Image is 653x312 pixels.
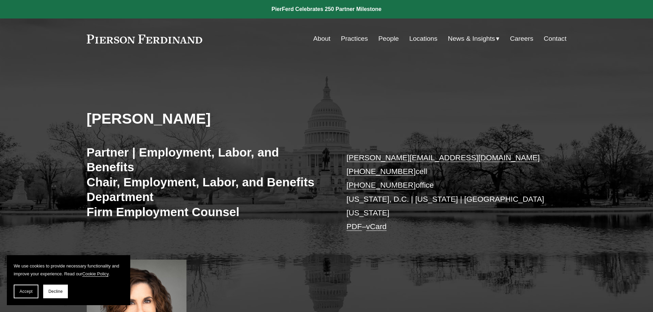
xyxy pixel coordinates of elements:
[14,285,38,298] button: Accept
[20,289,33,294] span: Accept
[313,32,330,45] a: About
[347,222,362,231] a: PDF
[448,33,495,45] span: News & Insights
[378,32,399,45] a: People
[409,32,437,45] a: Locations
[347,181,416,189] a: [PHONE_NUMBER]
[82,271,109,276] a: Cookie Policy
[87,110,327,127] h2: [PERSON_NAME]
[14,262,123,278] p: We use cookies to provide necessary functionality and improve your experience. Read our .
[87,145,327,220] h3: Partner | Employment, Labor, and Benefits Chair, Employment, Labor, and Benefits Department Firm ...
[347,151,546,234] p: cell office [US_STATE], D.C. | [US_STATE] | [GEOGRAPHIC_DATA][US_STATE] –
[347,153,540,162] a: [PERSON_NAME][EMAIL_ADDRESS][DOMAIN_NAME]
[510,32,533,45] a: Careers
[347,167,416,176] a: [PHONE_NUMBER]
[48,289,63,294] span: Decline
[366,222,387,231] a: vCard
[544,32,566,45] a: Contact
[341,32,368,45] a: Practices
[7,255,130,305] section: Cookie banner
[448,32,500,45] a: folder dropdown
[43,285,68,298] button: Decline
